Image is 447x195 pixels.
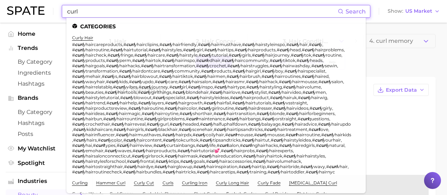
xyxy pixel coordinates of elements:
a: Ingredients [6,67,86,78]
span: # [270,63,272,68]
em: curl [207,47,215,52]
em: curl [204,68,212,74]
span: ymehair [83,74,101,79]
span: yhead [288,47,301,52]
span: # [188,84,191,90]
span: ycrochet [207,63,226,68]
span: Spotlight [18,160,74,166]
span: # [318,79,321,84]
span: # [309,42,312,47]
span: yhairgirl [243,68,261,74]
em: curl [109,58,117,63]
span: # [162,58,165,63]
span: # [139,84,141,90]
span: yjourney [149,84,168,90]
em: curl [169,52,177,58]
em: curl [286,84,294,90]
span: # [222,58,224,63]
span: yhairroutines [272,74,301,79]
span: yroutine [323,52,341,58]
a: curly hair [72,35,93,40]
span: yhairstyleinspo [253,42,285,47]
a: curly long hair [216,180,249,185]
span: Search [346,8,366,15]
span: yhaircommunity [233,58,269,63]
a: curls [163,180,173,185]
button: Export Data [374,84,429,96]
em: curl [75,90,83,95]
span: # [241,90,244,95]
span: # [72,90,75,95]
span: # [210,90,213,95]
a: Posts [6,128,86,139]
em: curl [162,74,170,79]
em: curl [237,47,246,52]
span: # [129,79,132,84]
a: curly cut [134,180,154,185]
span: # [102,74,105,79]
em: curl [265,68,273,74]
span: yhairtype [225,84,245,90]
em: curl [213,90,221,95]
em: curl [231,52,240,58]
span: Hashtags [18,80,74,87]
span: yhairblowout [129,74,158,79]
span: # [132,58,135,63]
em: curl [199,58,207,63]
em: curl [144,63,152,68]
em: curl [229,74,237,79]
span: yhairhack [257,79,278,84]
span: by Category [18,109,74,115]
em: curl [191,84,199,90]
span: yhair [297,42,308,47]
span: yhairstyle [177,52,198,58]
em: curl [197,74,205,79]
em: curl [109,63,117,68]
span: # [183,47,186,52]
em: curl [217,84,225,90]
span: yhairgoals [83,63,105,68]
span: yhairvideo [279,90,301,95]
em: curl [255,52,263,58]
em: curl [305,74,313,79]
span: ysewin [322,63,337,68]
span: # [106,58,109,63]
span: # [291,52,294,58]
em: curl [272,58,281,63]
span: # [311,63,314,68]
span: # [204,47,207,52]
span: # [72,95,75,100]
span: yheads [307,58,323,63]
em: curl [199,63,207,68]
em: curl [282,79,290,84]
span: # [296,58,299,63]
span: girl [180,84,187,90]
span: ycommunity [172,68,200,74]
button: Trends [6,43,86,53]
button: ShowUS Market [386,7,442,16]
em: curl [289,42,297,47]
a: Home [6,28,86,39]
span: Show [388,9,403,13]
span: Hashtags [18,120,74,126]
span: # [72,74,75,79]
span: # [302,47,305,52]
a: curling [72,180,88,185]
span: ytok [302,52,311,58]
span: yblondehair [183,90,209,95]
span: # [312,52,315,58]
span: # [106,63,109,68]
span: ygirlthings [149,90,171,95]
span: yhairfriendly [170,42,197,47]
span: yhaircareproducts [83,42,122,47]
span: # [246,84,249,90]
span: # [107,52,110,58]
span: Home [18,30,74,37]
span: # [277,47,280,52]
span: yhairasmr [223,79,245,84]
span: yhairclipins [134,42,158,47]
span: # [172,90,175,95]
em: curl [105,74,113,79]
span: ymen [313,90,326,95]
em: curl [122,68,130,74]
